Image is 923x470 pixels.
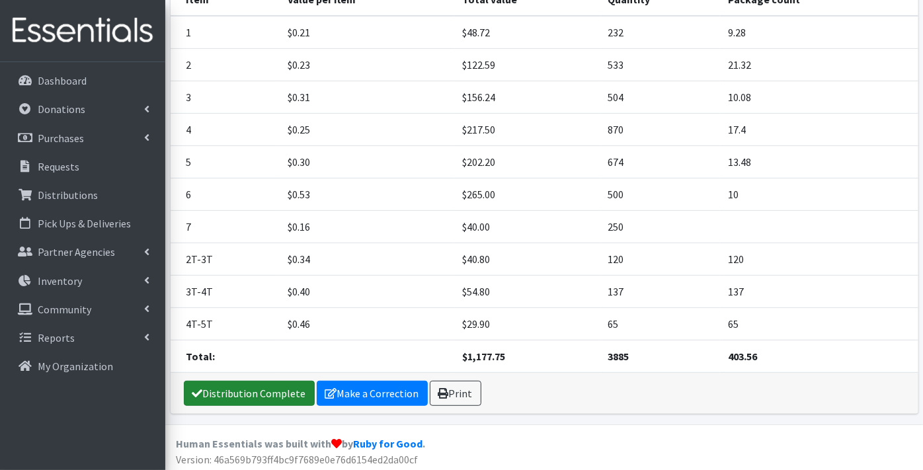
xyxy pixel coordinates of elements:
[317,381,428,406] a: Make a Correction
[600,16,721,49] td: 232
[5,182,160,208] a: Distributions
[38,74,87,87] p: Dashboard
[5,268,160,294] a: Inventory
[171,308,280,340] td: 4T-5T
[720,114,918,146] td: 17.4
[176,437,425,450] strong: Human Essentials was built with by .
[462,350,505,363] strong: $1,177.75
[454,178,600,211] td: $265.00
[5,210,160,237] a: Pick Ups & Deliveries
[5,9,160,53] img: HumanEssentials
[280,16,454,49] td: $0.21
[728,350,757,363] strong: 403.56
[454,114,600,146] td: $217.50
[176,453,418,466] span: Version: 46a569b793ff4bc9f7689e0e76d6154ed2da00cf
[280,308,454,340] td: $0.46
[720,243,918,276] td: 120
[5,125,160,151] a: Purchases
[454,243,600,276] td: $40.80
[280,49,454,81] td: $0.23
[184,381,315,406] a: Distribution Complete
[38,303,91,316] p: Community
[5,96,160,122] a: Donations
[280,146,454,178] td: $0.30
[600,81,721,114] td: 504
[608,350,629,363] strong: 3885
[280,81,454,114] td: $0.31
[454,211,600,243] td: $40.00
[171,276,280,308] td: 3T-4T
[38,132,84,145] p: Purchases
[720,178,918,211] td: 10
[600,211,721,243] td: 250
[38,245,115,258] p: Partner Agencies
[600,243,721,276] td: 120
[5,153,160,180] a: Requests
[171,49,280,81] td: 2
[720,146,918,178] td: 13.48
[280,211,454,243] td: $0.16
[600,114,721,146] td: 870
[720,308,918,340] td: 65
[5,67,160,94] a: Dashboard
[171,114,280,146] td: 4
[171,243,280,276] td: 2T-3T
[454,308,600,340] td: $29.90
[38,102,85,116] p: Donations
[454,49,600,81] td: $122.59
[38,217,131,230] p: Pick Ups & Deliveries
[38,331,75,344] p: Reports
[5,296,160,323] a: Community
[353,437,422,450] a: Ruby for Good
[454,16,600,49] td: $48.72
[280,276,454,308] td: $0.40
[171,178,280,211] td: 6
[38,360,113,373] p: My Organization
[280,178,454,211] td: $0.53
[5,239,160,265] a: Partner Agencies
[5,325,160,351] a: Reports
[600,178,721,211] td: 500
[280,114,454,146] td: $0.25
[171,16,280,49] td: 1
[280,243,454,276] td: $0.34
[171,81,280,114] td: 3
[171,146,280,178] td: 5
[600,308,721,340] td: 65
[186,350,216,363] strong: Total:
[720,276,918,308] td: 137
[600,146,721,178] td: 674
[454,276,600,308] td: $54.80
[171,211,280,243] td: 7
[5,353,160,379] a: My Organization
[600,276,721,308] td: 137
[600,49,721,81] td: 533
[38,188,98,202] p: Distributions
[38,274,82,288] p: Inventory
[38,160,79,173] p: Requests
[454,146,600,178] td: $202.20
[720,49,918,81] td: 21.32
[430,381,481,406] a: Print
[454,81,600,114] td: $156.24
[720,16,918,49] td: 9.28
[720,81,918,114] td: 10.08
